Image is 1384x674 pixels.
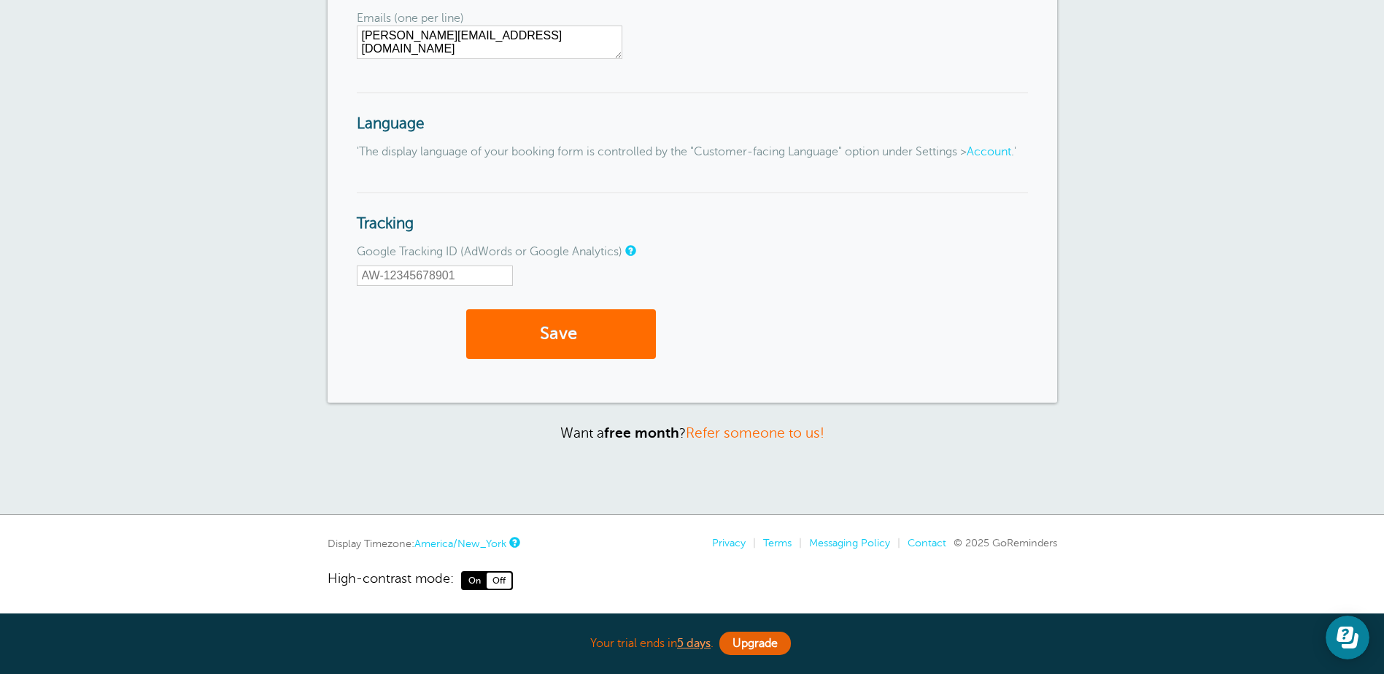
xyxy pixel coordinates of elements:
[792,537,802,549] li: |
[328,571,454,590] span: High-contrast mode:
[357,266,513,286] input: AW-12345678901
[719,632,791,655] a: Upgrade
[1326,616,1369,659] iframe: Resource center
[746,537,756,549] li: |
[414,538,506,549] a: America/New_York
[466,309,656,360] button: Save
[357,26,622,59] textarea: [PERSON_NAME][EMAIL_ADDRESS][DOMAIN_NAME]
[809,537,890,549] a: Messaging Policy
[890,537,900,549] li: |
[357,192,1028,233] h3: Tracking
[328,425,1057,441] p: Want a ?
[328,537,518,550] div: Display Timezone:
[357,92,1028,133] h3: Language
[357,12,464,25] label: Emails (one per line)
[908,537,946,549] a: Contact
[509,538,518,547] a: This is the timezone being used to display dates and times to you on this device. Click the timez...
[686,425,824,441] a: Refer someone to us!
[328,628,1057,659] div: Your trial ends in .
[604,425,679,441] strong: free month
[357,245,622,258] label: Google Tracking ID (AdWords or Google Analytics)
[463,573,487,589] span: On
[625,246,634,255] a: Enter either your AdWords Google Tag ID or your Google Analytics data stream Measurement ID. If y...
[677,637,711,650] a: 5 days
[763,537,792,549] a: Terms
[357,145,1028,159] p: 'The display language of your booking form is controlled by the "Customer-facing Language" option...
[967,145,1011,158] a: Account
[487,573,511,589] span: Off
[954,537,1057,549] span: © 2025 GoReminders
[712,537,746,549] a: Privacy
[328,571,1057,590] a: High-contrast mode: On Off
